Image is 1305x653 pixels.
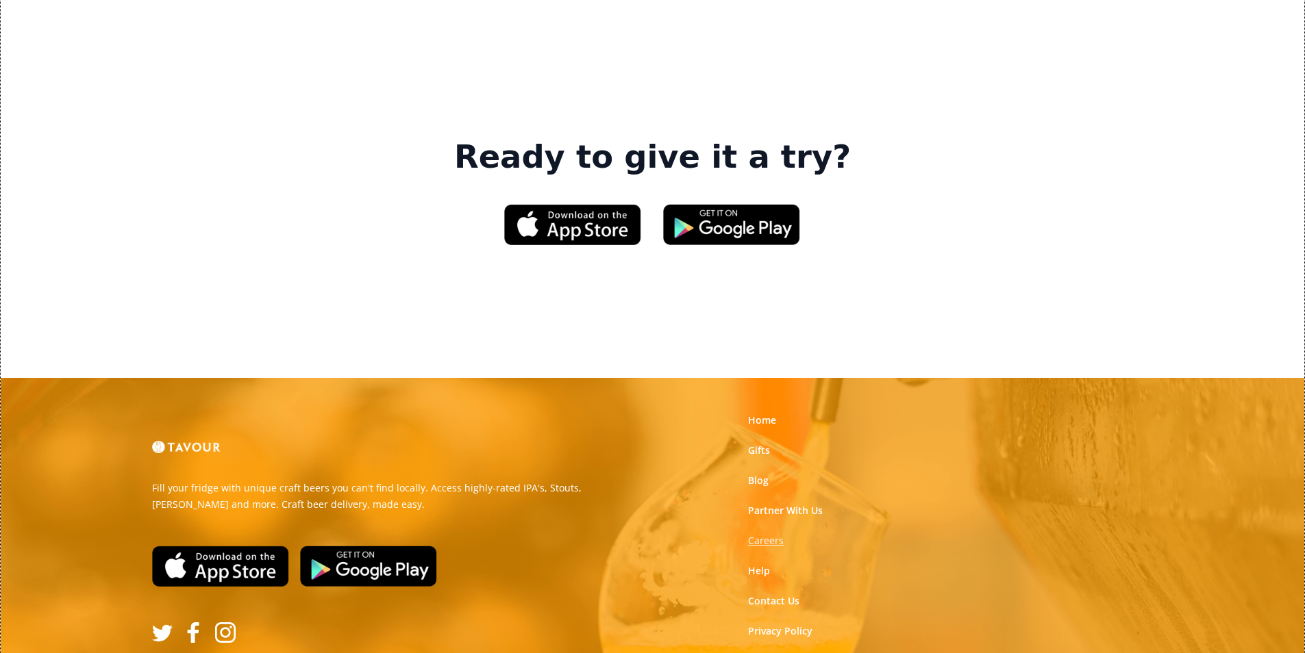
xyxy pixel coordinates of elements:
[748,444,770,457] a: Gifts
[748,624,812,638] a: Privacy Policy
[748,413,776,427] a: Home
[152,480,643,513] p: Fill your fridge with unique craft beers you can't find locally. Access highly-rated IPA's, Stout...
[748,594,799,608] a: Contact Us
[454,138,851,177] strong: Ready to give it a try?
[748,534,784,547] strong: Careers
[748,474,769,487] a: Blog
[748,564,770,578] a: Help
[748,504,823,517] a: Partner With Us
[748,534,784,548] a: Careers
